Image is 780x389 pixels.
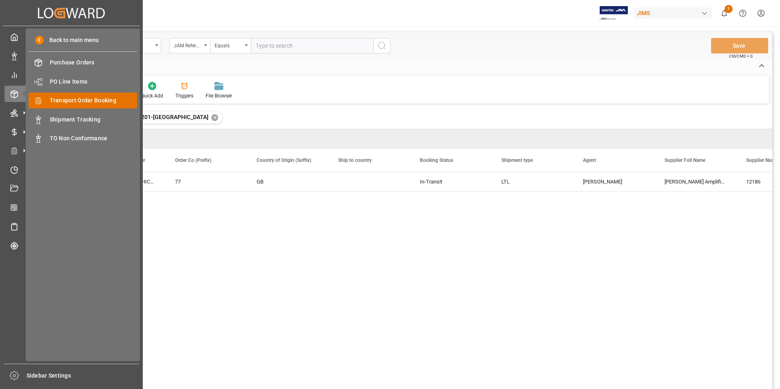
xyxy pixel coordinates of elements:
a: Document Management [4,181,138,197]
div: In-Transit [420,172,482,191]
button: open menu [169,38,210,53]
span: PO Line Items [50,77,137,86]
a: Data Management [4,48,138,64]
span: Shipment Tracking [50,115,137,124]
div: [PERSON_NAME] [583,172,645,191]
span: Ship to country [338,157,372,163]
a: Purchase Orders [29,55,137,71]
span: Purchase Orders [50,58,137,67]
a: Sailing Schedules [4,219,138,234]
div: Triggers [175,92,193,99]
span: Country of Origin (Suffix) [257,157,311,163]
button: Help Center [733,4,752,22]
div: JIMS [634,7,712,19]
div: Quick Add [141,92,163,99]
span: Transport Order Booking [50,96,137,105]
span: Back to main menu [44,36,99,44]
a: PO Line Items [29,73,137,89]
input: Type to search [251,38,373,53]
img: Exertis%20JAM%20-%20Email%20Logo.jpg_1722504956.jpg [600,6,628,20]
span: Order Co (Prefix) [175,157,211,163]
button: show 1 new notifications [715,4,733,22]
button: open menu [210,38,251,53]
a: My Cockpit [4,29,138,45]
button: Save [711,38,768,53]
span: Sidebar Settings [27,371,140,380]
span: TO Non Conformance [50,134,137,143]
button: search button [373,38,390,53]
div: ✕ [211,114,218,121]
div: [PERSON_NAME] Amplification plc (GBP) [655,172,736,191]
span: Supplier Full Name [665,157,705,163]
span: Agent [583,157,596,163]
span: Booking Status [420,157,453,163]
a: Shipment Tracking [29,111,137,127]
span: Shipment type [501,157,533,163]
a: My Reports [4,67,138,83]
div: File Browser [206,92,232,99]
a: TO Non Conformance [29,130,137,146]
span: Ctrl/CMD + S [729,53,753,59]
span: 1 [725,5,733,13]
a: Transport Order Booking [29,93,137,108]
a: Timeslot Management V2 [4,161,138,177]
div: LTL [501,172,563,191]
a: CO2 Calculator [4,199,138,215]
div: GB [257,172,319,191]
a: Tracking Shipment [4,237,138,253]
span: 77-10201-[GEOGRAPHIC_DATA] [126,114,208,120]
button: JIMS [634,5,715,21]
div: JAM Reference Number [174,40,202,49]
div: Equals [215,40,242,49]
div: 77 [175,172,237,191]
